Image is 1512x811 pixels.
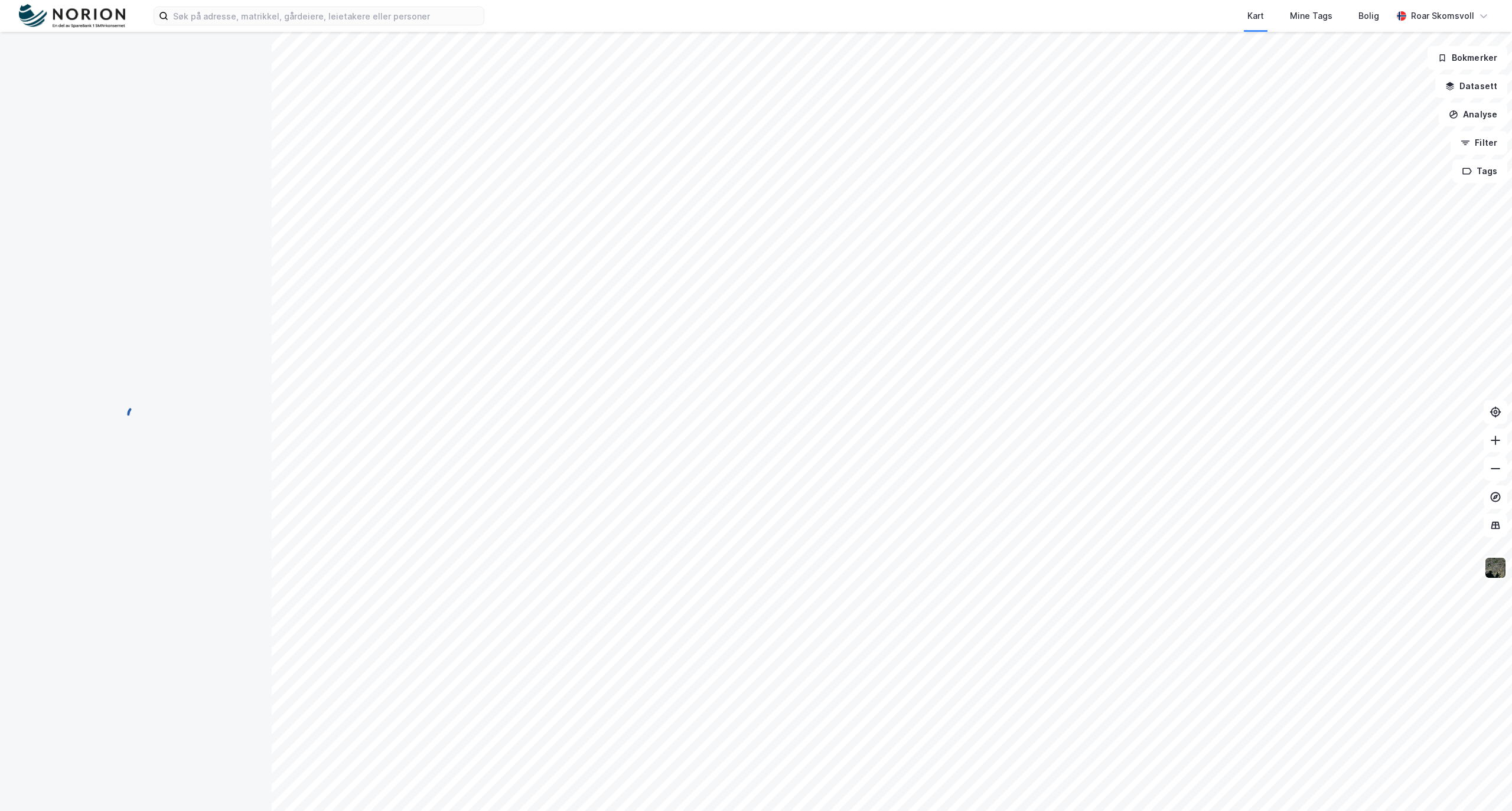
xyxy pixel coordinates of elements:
div: Bolig [1358,9,1379,23]
div: Roar Skomsvoll [1411,9,1474,23]
button: Bokmerker [1428,46,1507,70]
div: Kart [1247,9,1264,23]
img: spinner.a6d8c91a73a9ac5275cf975e30b51cfb.svg [126,405,145,424]
img: 9k= [1484,557,1507,579]
button: Filter [1451,131,1507,155]
button: Tags [1452,159,1507,183]
input: Søk på adresse, matrikkel, gårdeiere, leietakere eller personer [168,7,484,25]
img: norion-logo.80e7a08dc31c2e691866.png [19,4,125,28]
button: Datasett [1435,74,1507,98]
iframe: Chat Widget [1453,754,1512,811]
div: Mine Tags [1290,9,1332,23]
button: Analyse [1439,103,1507,126]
